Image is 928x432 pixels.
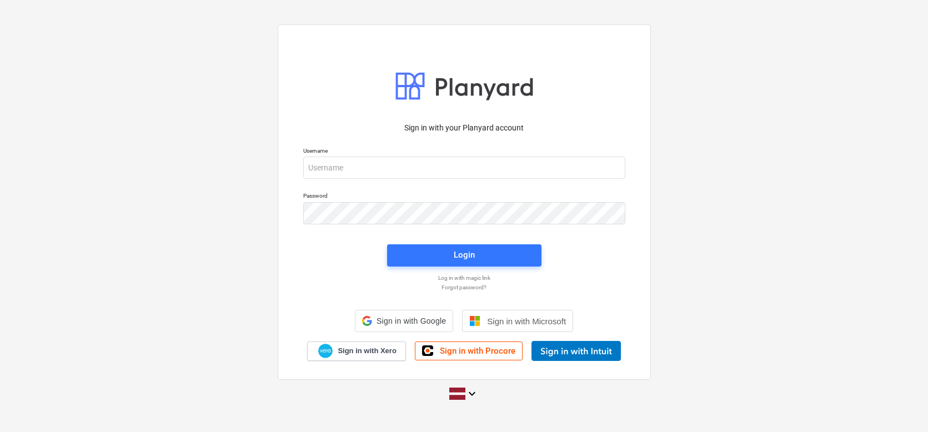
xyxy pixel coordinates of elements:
button: Login [387,244,541,267]
div: Login [454,248,475,262]
img: Xero logo [318,344,333,359]
img: Microsoft logo [469,315,480,326]
p: Username [303,147,625,157]
input: Username [303,157,625,179]
a: Log in with magic link [298,274,631,282]
span: Sign in with Procore [440,346,515,356]
a: Sign in with Xero [307,341,406,361]
i: keyboard_arrow_down [465,387,479,400]
div: Sign in with Google [355,310,453,332]
span: Sign in with Google [377,317,446,325]
p: Password [303,192,625,202]
a: Forgot password? [298,284,631,291]
a: Sign in with Procore [415,341,523,360]
p: Sign in with your Planyard account [303,122,625,134]
span: Sign in with Microsoft [487,317,566,326]
span: Sign in with Xero [338,346,396,356]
